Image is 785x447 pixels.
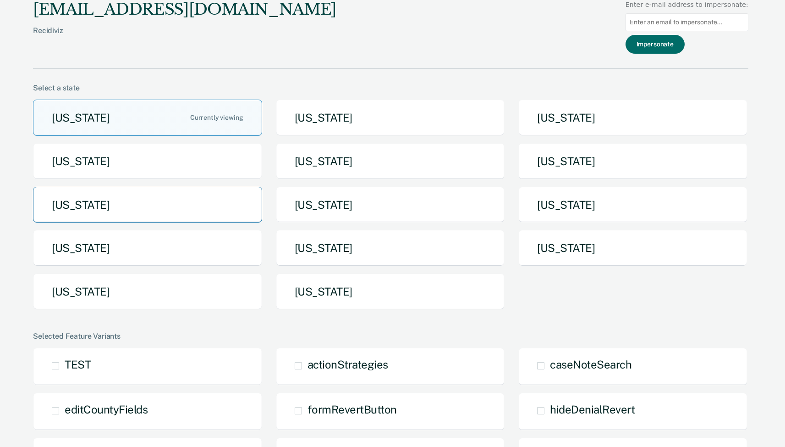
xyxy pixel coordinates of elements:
button: [US_STATE] [518,100,747,136]
button: [US_STATE] [33,230,262,266]
div: Select a state [33,84,748,92]
button: [US_STATE] [276,274,505,310]
button: [US_STATE] [276,230,505,266]
button: [US_STATE] [33,274,262,310]
div: Recidiviz [33,26,336,50]
span: editCountyFields [65,403,148,416]
button: [US_STATE] [276,187,505,223]
button: [US_STATE] [518,143,747,179]
div: Selected Feature Variants [33,332,748,341]
button: [US_STATE] [518,230,747,266]
input: Enter an email to impersonate... [626,13,748,31]
button: [US_STATE] [33,187,262,223]
button: [US_STATE] [276,143,505,179]
span: TEST [65,358,91,371]
button: Impersonate [626,35,685,54]
span: formRevertButton [307,403,397,416]
button: [US_STATE] [276,100,505,136]
button: [US_STATE] [33,143,262,179]
button: [US_STATE] [518,187,747,223]
span: hideDenialRevert [550,403,635,416]
button: [US_STATE] [33,100,262,136]
span: caseNoteSearch [550,358,631,371]
span: actionStrategies [307,358,388,371]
